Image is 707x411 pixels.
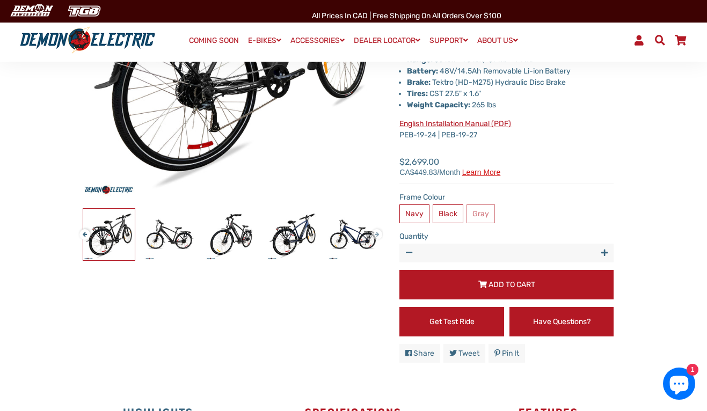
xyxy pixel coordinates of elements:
strong: Battery: [407,67,438,76]
button: Increase item quantity by one [595,244,614,262]
strong: Range: [407,55,433,64]
a: SUPPORT [426,33,472,48]
button: Next [371,224,378,236]
inbox-online-store-chat: Shopify online store chat [660,368,698,402]
a: Get Test Ride [399,307,504,336]
img: Phantom Touring eBike - Demon Electric [267,209,318,260]
a: DEALER LOCATOR [350,33,424,48]
img: Phantom Touring eBike - Demon Electric [83,209,135,260]
strong: Brake: [407,78,431,87]
label: Navy [399,204,429,223]
button: Previous [79,224,86,236]
li: Tektro (HD-M275) Hydraulic Disc Brake [407,77,614,88]
label: Black [433,204,463,223]
label: Quantity [399,231,614,242]
span: Pin it [502,349,519,358]
img: Phantom Touring eBike - Demon Electric [206,209,257,260]
img: Demon Electric logo [16,26,159,54]
span: Share [413,349,434,358]
li: CST 27.5" x 1.6" [407,88,614,99]
img: Demon Electric [5,2,57,20]
p: PEB-19-24 | PEB-19-27 [399,118,614,141]
label: Frame Colour [399,192,614,203]
strong: Weight Capacity: [407,100,470,109]
a: ABOUT US [473,33,522,48]
li: 265 lbs [407,99,614,111]
span: Add to Cart [489,280,535,289]
li: 48V/14.5Ah Removable Li-ion Battery [407,65,614,77]
img: TGB Canada [62,2,106,20]
a: ACCESSORIES [287,33,348,48]
a: Have Questions? [509,307,614,336]
strong: Tires: [407,89,428,98]
span: All Prices in CAD | Free shipping on all orders over $100 [312,11,501,20]
a: E-BIKES [244,33,285,48]
a: COMING SOON [185,33,243,48]
span: Tweet [458,349,479,358]
button: Add to Cart [399,270,614,299]
img: Phantom Touring eBike - Demon Electric [144,209,196,260]
button: Reduce item quantity by one [399,244,418,262]
img: Phantom Touring eBike - Demon Electric [328,209,380,260]
a: English Installation Manual (PDF) [399,119,511,128]
span: $2,699.00 [399,156,500,176]
label: Gray [467,204,495,223]
input: quantity [399,244,614,262]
